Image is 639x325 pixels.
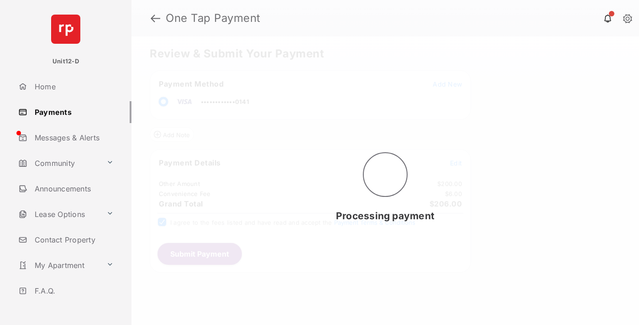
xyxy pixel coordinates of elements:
[336,210,435,222] span: Processing payment
[15,76,131,98] a: Home
[15,178,131,200] a: Announcements
[15,152,103,174] a: Community
[51,15,80,44] img: svg+xml;base64,PHN2ZyB4bWxucz0iaHR0cDovL3d3dy53My5vcmcvMjAwMC9zdmciIHdpZHRoPSI2NCIgaGVpZ2h0PSI2NC...
[15,127,131,149] a: Messages & Alerts
[15,203,103,225] a: Lease Options
[52,57,79,66] p: Unit12-D
[15,280,131,302] a: F.A.Q.
[166,13,261,24] strong: One Tap Payment
[15,229,131,251] a: Contact Property
[15,101,131,123] a: Payments
[15,254,103,276] a: My Apartment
